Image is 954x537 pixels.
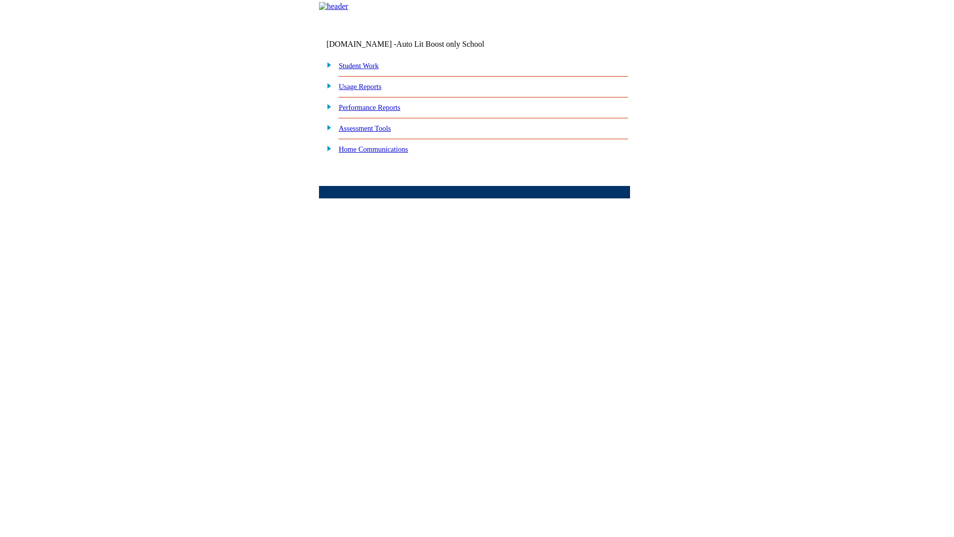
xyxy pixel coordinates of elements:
[339,124,391,132] a: Assessment Tools
[339,103,400,111] a: Performance Reports
[339,83,382,90] a: Usage Reports
[319,2,348,11] img: header
[397,40,484,48] nobr: Auto Lit Boost only School
[326,40,509,49] td: [DOMAIN_NAME] -
[339,62,379,70] a: Student Work
[321,144,332,153] img: plus.gif
[321,102,332,111] img: plus.gif
[339,145,408,153] a: Home Communications
[321,123,332,132] img: plus.gif
[321,81,332,90] img: plus.gif
[321,60,332,69] img: plus.gif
